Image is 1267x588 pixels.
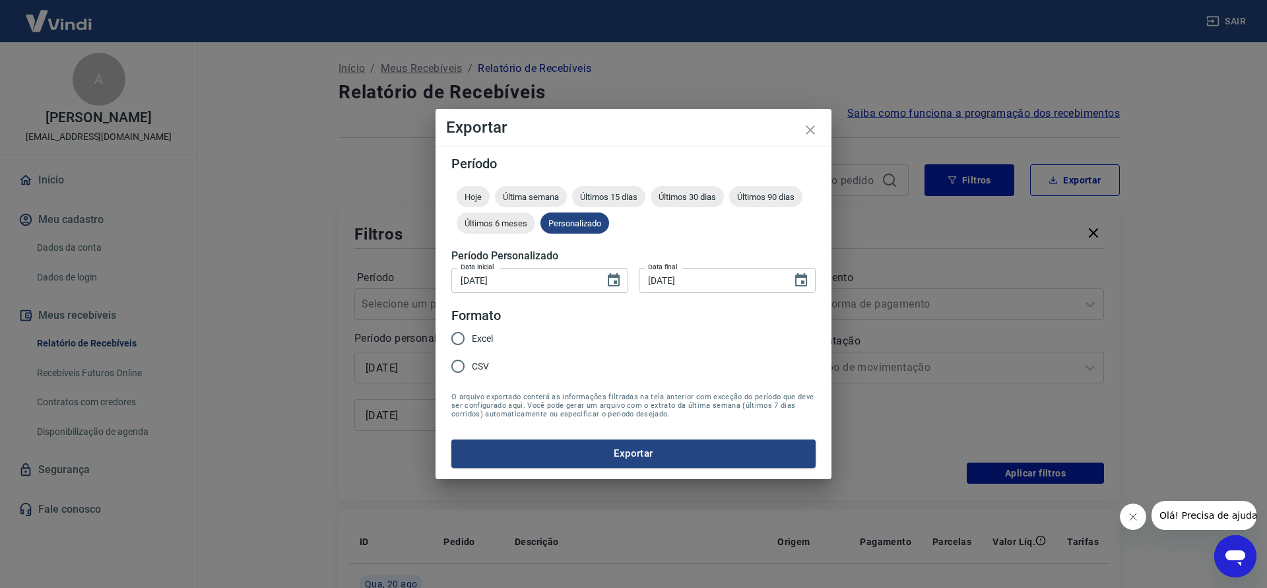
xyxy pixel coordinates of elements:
span: O arquivo exportado conterá as informações filtradas na tela anterior com exceção do período que ... [451,393,816,418]
input: DD/MM/YYYY [451,268,595,292]
div: Personalizado [540,212,609,234]
iframe: Mensagem da empresa [1152,501,1256,530]
span: Olá! Precisa de ajuda? [8,9,111,20]
div: Últimos 90 dias [729,186,802,207]
span: Últimos 30 dias [651,192,724,202]
input: DD/MM/YYYY [639,268,783,292]
button: Exportar [451,440,816,467]
button: Choose date, selected date is 1 de ago de 2025 [601,267,627,294]
span: CSV [472,360,489,374]
span: Hoje [457,192,490,202]
span: Excel [472,332,493,346]
h5: Período [451,157,816,170]
span: Últimos 6 meses [457,218,535,228]
label: Data final [648,262,678,272]
span: Última semana [495,192,567,202]
iframe: Botão para abrir a janela de mensagens [1214,535,1256,577]
button: close [795,114,826,146]
div: Últimos 15 dias [572,186,645,207]
iframe: Fechar mensagem [1120,504,1146,530]
div: Última semana [495,186,567,207]
div: Últimos 30 dias [651,186,724,207]
h5: Período Personalizado [451,249,816,263]
span: Últimos 15 dias [572,192,645,202]
div: Últimos 6 meses [457,212,535,234]
label: Data inicial [461,262,494,272]
h4: Exportar [446,119,821,135]
span: Últimos 90 dias [729,192,802,202]
div: Hoje [457,186,490,207]
legend: Formato [451,306,501,325]
span: Personalizado [540,218,609,228]
button: Choose date, selected date is 20 de ago de 2025 [788,267,814,294]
